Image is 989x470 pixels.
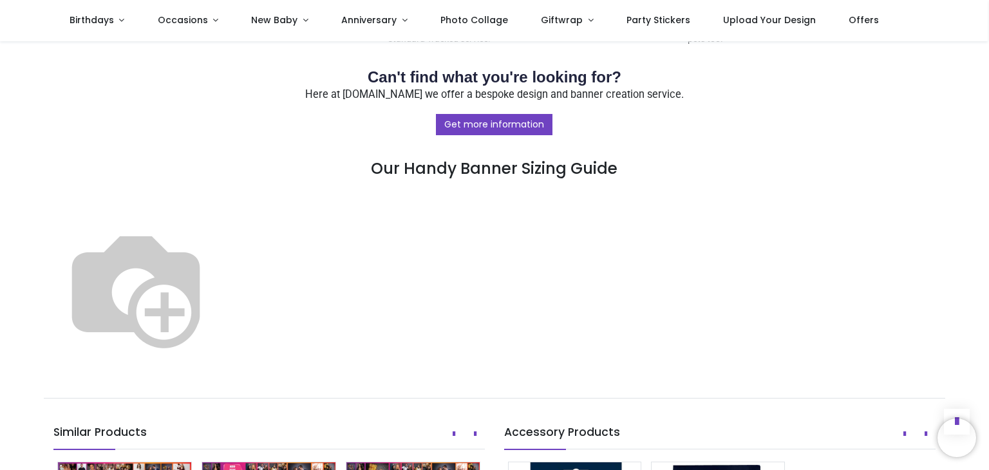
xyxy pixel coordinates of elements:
span: Giftwrap [541,14,583,26]
button: Prev [895,423,914,445]
h3: Our Handy Banner Sizing Guide [53,113,936,180]
span: Birthdays [70,14,114,26]
span: Upload Your Design [723,14,816,26]
span: Photo Collage [440,14,508,26]
button: Prev [444,423,464,445]
button: Next [916,423,936,445]
h5: Accessory Products [504,424,936,449]
img: Banner_Size_Helper_Image_Compare.svg [53,205,218,370]
span: Occasions [158,14,208,26]
a: Get more information [436,114,552,136]
span: Offers [849,14,879,26]
button: Next [466,423,485,445]
h5: Similar Products [53,424,485,449]
p: Here at [DOMAIN_NAME] we offer a bespoke design and banner creation service. [53,88,936,102]
span: Party Stickers [626,14,690,26]
iframe: Brevo live chat [937,418,976,457]
span: New Baby [251,14,297,26]
span: Anniversary [341,14,397,26]
h2: Can't find what you're looking for? [53,66,936,88]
